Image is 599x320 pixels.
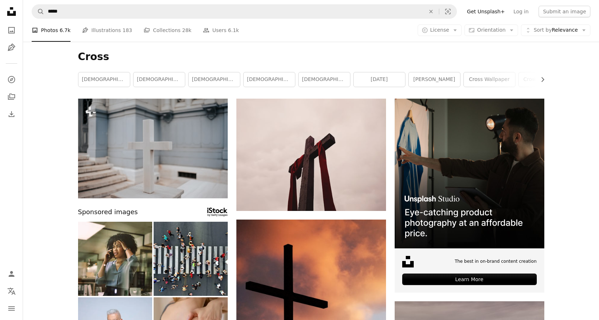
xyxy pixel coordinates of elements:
[4,267,19,281] a: Log in / Sign up
[182,26,191,34] span: 28k
[409,72,460,87] a: [PERSON_NAME]
[402,256,414,267] img: file-1631678316303-ed18b8b5cb9cimage
[455,258,537,265] span: The best in on-brand content creation
[236,99,386,211] img: low angle view of cross with red garment
[123,26,132,34] span: 183
[244,72,295,87] a: [DEMOGRAPHIC_DATA][PERSON_NAME]
[144,19,191,42] a: Collections 28k
[236,151,386,158] a: low angle view of cross with red garment
[354,72,405,87] a: [DATE]
[78,207,138,217] span: Sponsored images
[78,50,544,63] h1: Cross
[464,72,515,87] a: cross wallpaper
[4,40,19,55] a: Illustrations
[82,19,132,42] a: Illustrations 183
[4,284,19,298] button: Language
[395,99,544,248] img: file-1715714098234-25b8b4e9d8faimage
[154,222,228,296] img: Aerial. People crowd motion through the pedestrian crosswalk. Top view from drone.
[509,6,533,17] a: Log in
[534,27,552,33] span: Sort by
[78,72,130,87] a: [DEMOGRAPHIC_DATA]
[228,26,239,34] span: 6.1k
[4,72,19,87] a: Explore
[4,90,19,104] a: Collections
[521,24,590,36] button: Sort byRelevance
[78,99,228,198] img: a white cross sitting on top of a wooden table
[430,27,449,33] span: License
[32,5,44,18] button: Search Unsplash
[464,24,518,36] button: Orientation
[402,274,537,285] div: Learn More
[395,99,544,293] a: The best in on-brand content creationLearn More
[4,107,19,121] a: Download History
[418,24,462,36] button: License
[463,6,509,17] a: Get Unsplash+
[423,5,439,18] button: Clear
[78,222,152,296] img: Nothing is going right tonight
[299,72,350,87] a: [DEMOGRAPHIC_DATA]
[4,301,19,316] button: Menu
[477,27,505,33] span: Orientation
[519,72,570,87] a: crown of thorns
[4,23,19,37] a: Photos
[133,72,185,87] a: [DEMOGRAPHIC_DATA]
[78,145,228,152] a: a white cross sitting on top of a wooden table
[203,19,239,42] a: Users 6.1k
[189,72,240,87] a: [DEMOGRAPHIC_DATA]
[439,5,457,18] button: Visual search
[536,72,544,87] button: scroll list to the right
[539,6,590,17] button: Submit an image
[32,4,457,19] form: Find visuals sitewide
[534,27,578,34] span: Relevance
